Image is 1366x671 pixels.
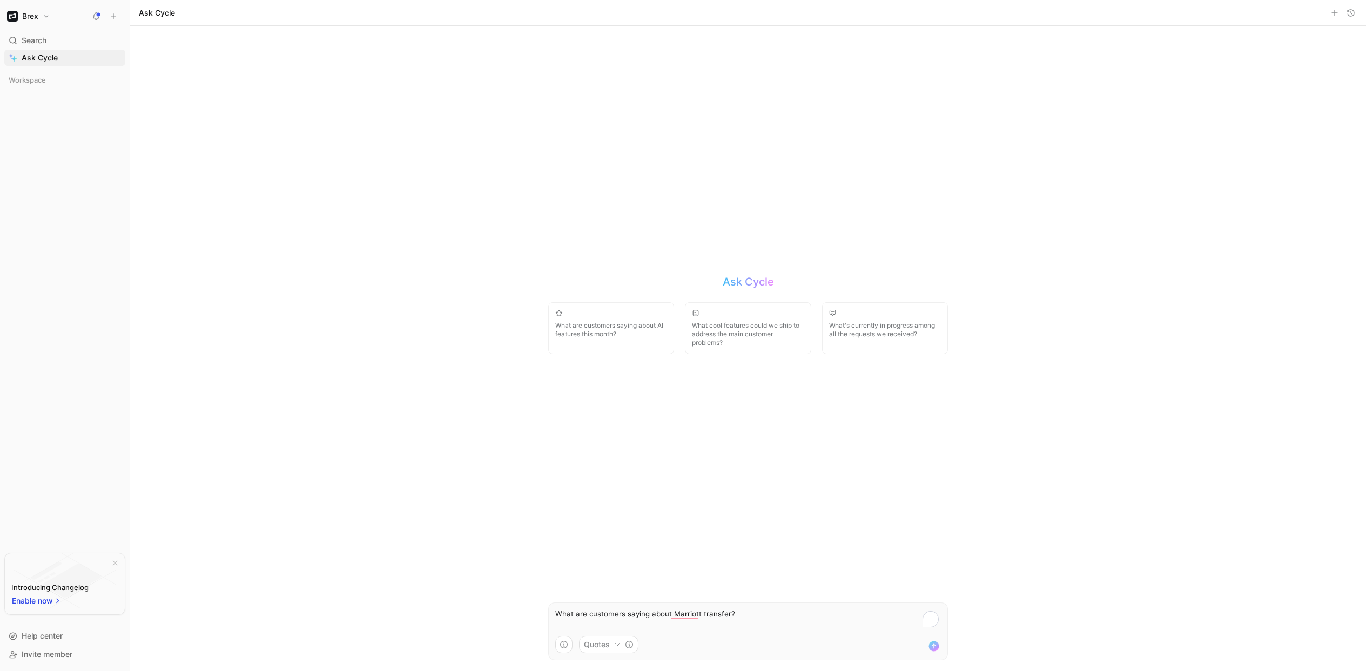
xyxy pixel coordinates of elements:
[549,603,947,636] textarea: To enrich screen reader interactions, please activate Accessibility in Grammarly extension settings
[11,594,62,608] button: Enable now
[829,321,941,338] span: What's currently in progress among all the requests we received?
[4,628,125,644] div: Help center
[22,51,58,64] span: Ask Cycle
[685,302,811,354] button: What cool features could we ship to address the main customer problems?
[692,321,804,347] span: What cool features could we ship to address the main customer problems?
[22,649,72,659] span: Invite member
[14,553,116,608] img: bg-BLZuj68n.svg
[4,9,52,24] button: BrexBrex
[4,50,125,66] a: Ask Cycle
[9,74,46,85] span: Workspace
[11,581,89,594] div: Introducing Changelog
[723,274,774,289] h2: Ask Cycle
[7,11,18,22] img: Brex
[4,72,125,88] div: Workspace
[139,8,175,18] h1: Ask Cycle
[22,631,63,640] span: Help center
[579,636,638,653] button: Quotes
[4,32,125,49] div: Search
[548,302,674,354] button: What are customers saying about AI features this month?
[12,594,54,607] span: Enable now
[822,302,948,354] button: What's currently in progress among all the requests we received?
[555,321,667,338] span: What are customers saying about AI features this month?
[4,646,125,662] div: Invite member
[22,11,38,21] h1: Brex
[22,34,46,47] span: Search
